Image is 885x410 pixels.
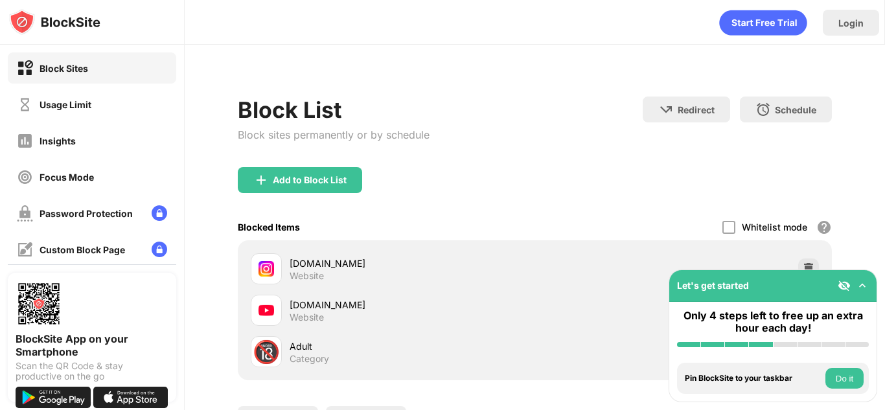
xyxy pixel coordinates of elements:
[17,133,33,149] img: insights-off.svg
[238,128,430,141] div: Block sites permanently or by schedule
[678,104,715,115] div: Redirect
[838,17,864,28] div: Login
[16,280,62,327] img: options-page-qr-code.png
[685,374,822,383] div: Pin BlockSite to your taskbar
[40,244,125,255] div: Custom Block Page
[40,135,76,146] div: Insights
[17,242,33,258] img: customize-block-page-off.svg
[17,205,33,222] img: password-protection-off.svg
[259,302,274,318] img: favicons
[273,175,347,185] div: Add to Block List
[677,310,869,334] div: Only 4 steps left to free up an extra hour each day!
[677,280,749,291] div: Let's get started
[9,9,100,35] img: logo-blocksite.svg
[856,279,869,292] img: omni-setup-toggle.svg
[238,97,430,123] div: Block List
[16,387,91,408] img: get-it-on-google-play.svg
[238,222,300,233] div: Blocked Items
[838,279,851,292] img: eye-not-visible.svg
[742,222,807,233] div: Whitelist mode
[259,261,274,277] img: favicons
[40,99,91,110] div: Usage Limit
[17,97,33,113] img: time-usage-off.svg
[40,63,88,74] div: Block Sites
[775,104,816,115] div: Schedule
[290,298,535,312] div: [DOMAIN_NAME]
[93,387,168,408] img: download-on-the-app-store.svg
[290,312,324,323] div: Website
[40,172,94,183] div: Focus Mode
[16,332,168,358] div: BlockSite App on your Smartphone
[290,339,535,353] div: Adult
[253,339,280,365] div: 🔞
[290,270,324,282] div: Website
[719,10,807,36] div: animation
[290,353,329,365] div: Category
[40,208,133,219] div: Password Protection
[17,60,33,76] img: block-on.svg
[825,368,864,389] button: Do it
[152,205,167,221] img: lock-menu.svg
[17,169,33,185] img: focus-off.svg
[152,242,167,257] img: lock-menu.svg
[290,256,535,270] div: [DOMAIN_NAME]
[16,361,168,382] div: Scan the QR Code & stay productive on the go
